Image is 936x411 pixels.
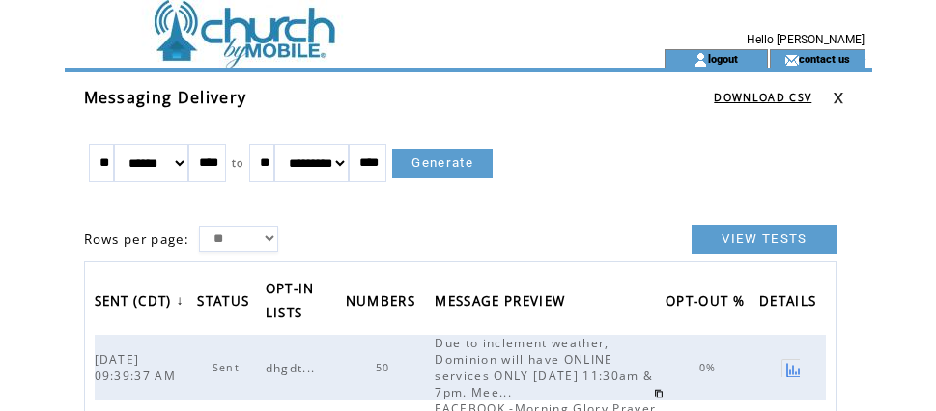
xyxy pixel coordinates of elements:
[714,91,811,104] a: DOWNLOAD CSV
[232,156,244,170] span: to
[666,287,754,318] a: OPT-OUT %
[95,288,177,319] span: SENT (CDT)
[266,360,321,376] span: dhgdt...
[666,288,750,319] span: OPT-OUT %
[435,288,570,319] span: MESSAGE PREVIEW
[699,361,722,374] span: 0%
[747,33,865,46] span: Hello [PERSON_NAME]
[346,287,425,318] a: NUMBERS
[197,287,259,318] a: STATUS
[435,335,653,400] span: Due to inclement weather, Dominion will have ONLINE services ONLY [DATE] 11:30am & 7pm. Mee...
[197,288,254,319] span: STATUS
[84,87,247,108] span: Messaging Delivery
[376,361,395,374] span: 50
[95,287,189,318] a: SENT (CDT)↓
[784,52,799,68] img: contact_us_icon.gif
[84,231,190,248] span: Rows per page:
[692,225,837,254] a: VIEW TESTS
[799,52,850,65] a: contact us
[95,351,182,384] span: [DATE] 09:39:37 AM
[266,275,315,331] span: OPT-IN LISTS
[435,287,575,318] a: MESSAGE PREVIEW
[213,361,244,374] span: Sent
[759,288,821,319] span: DETAILS
[694,52,708,68] img: account_icon.gif
[346,288,420,319] span: NUMBERS
[392,149,493,178] a: Generate
[708,52,738,65] a: logout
